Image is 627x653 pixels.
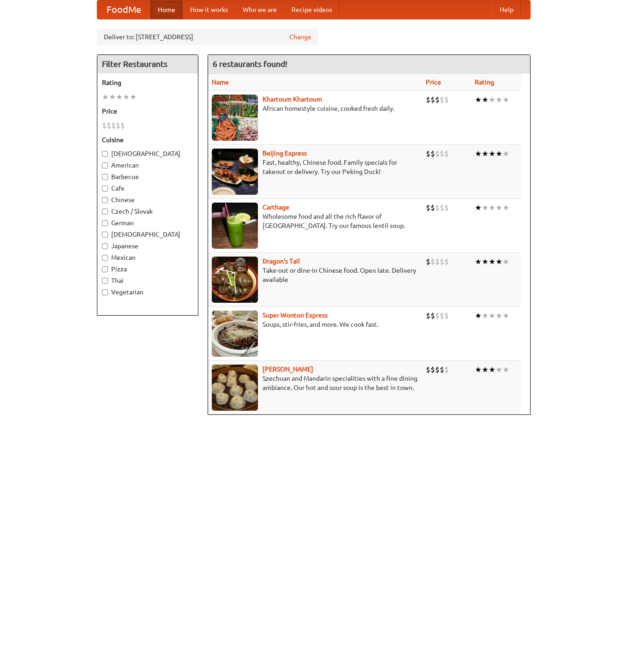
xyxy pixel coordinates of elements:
input: Chinese [102,197,108,203]
li: ★ [482,257,489,267]
li: $ [440,95,444,105]
label: Mexican [102,253,193,262]
input: Cafe [102,186,108,192]
li: ★ [489,365,496,375]
li: $ [444,365,449,375]
a: Carthage [263,204,289,211]
li: $ [430,203,435,213]
li: $ [435,149,440,159]
img: carthage.jpg [212,203,258,249]
a: Beijing Express [263,150,307,157]
label: [DEMOGRAPHIC_DATA] [102,230,193,239]
li: $ [444,311,449,321]
li: ★ [130,92,137,102]
input: [DEMOGRAPHIC_DATA] [102,151,108,157]
li: ★ [109,92,116,102]
label: Chinese [102,195,193,204]
li: $ [430,311,435,321]
label: Barbecue [102,172,193,181]
p: Fast, healthy, Chinese food. Family specials for takeout or delivery. Try our Peking Duck! [212,158,418,176]
li: $ [435,257,440,267]
input: Thai [102,278,108,284]
li: $ [435,365,440,375]
li: ★ [482,365,489,375]
li: ★ [496,311,502,321]
img: dragon.jpg [212,257,258,303]
li: ★ [123,92,130,102]
a: [PERSON_NAME] [263,365,313,373]
a: Super Wonton Express [263,312,328,319]
li: ★ [502,257,509,267]
li: ★ [489,149,496,159]
li: ★ [489,203,496,213]
a: Recipe videos [284,0,340,19]
input: Mexican [102,255,108,261]
li: $ [440,311,444,321]
li: ★ [482,95,489,105]
p: Soups, stir-fries, and more. We cook fast. [212,320,418,329]
input: German [102,220,108,226]
li: $ [430,365,435,375]
li: ★ [502,311,509,321]
li: ★ [502,95,509,105]
label: German [102,218,193,228]
li: $ [430,257,435,267]
div: Deliver to: [STREET_ADDRESS] [97,29,318,45]
label: Japanese [102,241,193,251]
li: $ [426,311,430,321]
input: American [102,162,108,168]
img: shandong.jpg [212,365,258,411]
li: $ [426,149,430,159]
p: Wholesome food and all the rich flavor of [GEOGRAPHIC_DATA]. Try our famous lentil soup. [212,212,418,230]
a: Price [426,78,441,86]
a: How it works [183,0,235,19]
a: Home [150,0,183,19]
label: [DEMOGRAPHIC_DATA] [102,149,193,158]
li: $ [111,120,116,131]
li: $ [435,203,440,213]
li: $ [440,257,444,267]
h5: Cuisine [102,135,193,144]
li: $ [107,120,111,131]
li: $ [430,95,435,105]
a: Who we are [235,0,284,19]
li: $ [440,365,444,375]
input: Barbecue [102,174,108,180]
input: Czech / Slovak [102,209,108,215]
label: Vegetarian [102,288,193,297]
li: ★ [489,257,496,267]
label: Thai [102,276,193,285]
li: $ [430,149,435,159]
a: Dragon's Tail [263,258,300,265]
ng-pluralize: 6 restaurants found! [213,60,287,68]
li: ★ [116,92,123,102]
li: $ [426,257,430,267]
a: Help [492,0,521,19]
h5: Price [102,107,193,116]
li: $ [444,203,449,213]
a: Rating [475,78,494,86]
a: FoodMe [97,0,150,19]
li: ★ [482,149,489,159]
li: $ [116,120,120,131]
label: American [102,161,193,170]
li: ★ [489,311,496,321]
li: $ [440,149,444,159]
li: ★ [496,203,502,213]
p: African homestyle cuisine, cooked fresh daily. [212,104,418,113]
p: Take-out or dine-in Chinese food. Open late. Delivery available [212,266,418,284]
label: Pizza [102,264,193,274]
li: ★ [496,149,502,159]
li: $ [120,120,125,131]
label: Czech / Slovak [102,207,193,216]
input: [DEMOGRAPHIC_DATA] [102,232,108,238]
li: ★ [496,257,502,267]
li: $ [444,257,449,267]
input: Japanese [102,243,108,249]
a: Change [289,32,311,42]
input: Pizza [102,266,108,272]
li: $ [426,95,430,105]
